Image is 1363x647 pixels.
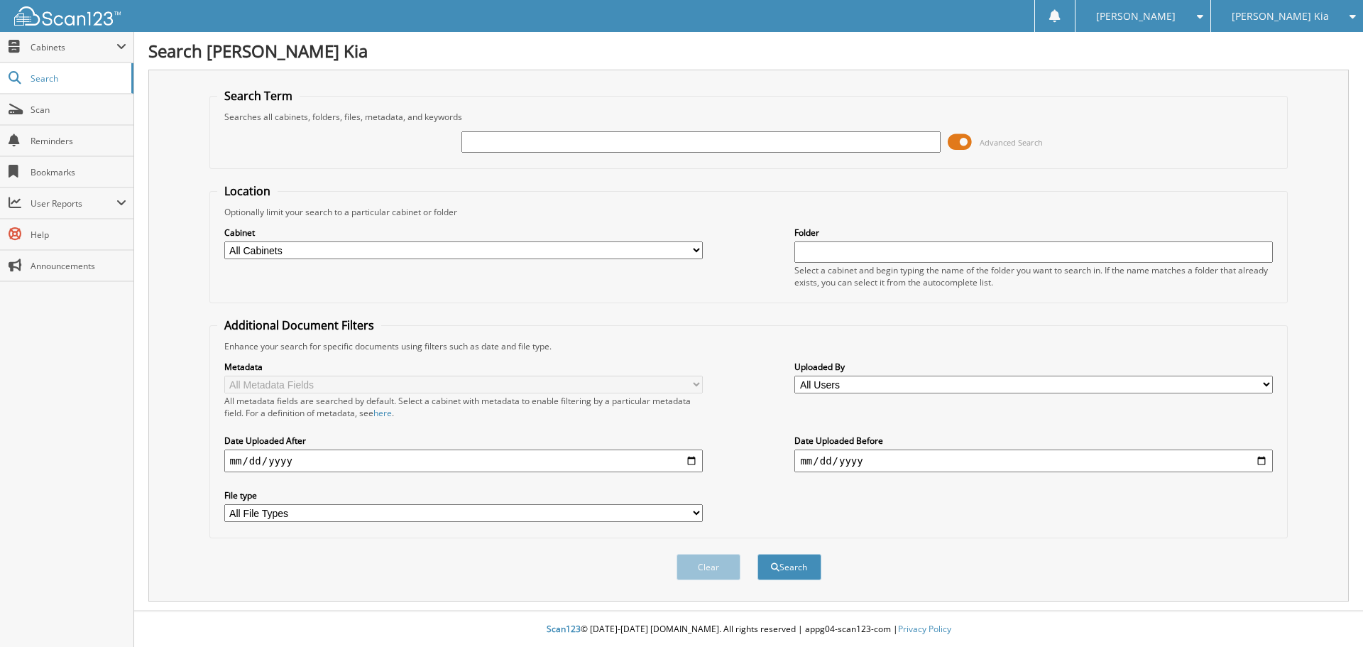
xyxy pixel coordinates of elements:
a: here [373,407,392,419]
span: Scan [31,104,126,116]
button: Search [757,554,821,580]
button: Clear [677,554,740,580]
span: Search [31,72,124,85]
label: Date Uploaded Before [794,435,1273,447]
label: Date Uploaded After [224,435,703,447]
label: Metadata [224,361,703,373]
label: Uploaded By [794,361,1273,373]
img: scan123-logo-white.svg [14,6,121,26]
div: © [DATE]-[DATE] [DOMAIN_NAME]. All rights reserved | appg04-scan123-com | [134,612,1363,647]
span: Reminders [31,135,126,147]
span: [PERSON_NAME] Kia [1232,12,1329,21]
label: Folder [794,227,1273,239]
div: Enhance your search for specific documents using filters such as date and file type. [217,340,1281,352]
input: start [224,450,703,472]
legend: Additional Document Filters [217,317,381,333]
span: Advanced Search [980,137,1043,148]
iframe: Chat Widget [1292,579,1363,647]
span: Cabinets [31,41,116,53]
span: Scan123 [547,623,581,635]
h1: Search [PERSON_NAME] Kia [148,39,1349,62]
div: Optionally limit your search to a particular cabinet or folder [217,206,1281,218]
span: User Reports [31,197,116,210]
div: All metadata fields are searched by default. Select a cabinet with metadata to enable filtering b... [224,395,703,419]
a: Privacy Policy [898,623,951,635]
span: Bookmarks [31,166,126,178]
span: [PERSON_NAME] [1096,12,1176,21]
span: Help [31,229,126,241]
label: Cabinet [224,227,703,239]
div: Searches all cabinets, folders, files, metadata, and keywords [217,111,1281,123]
legend: Search Term [217,88,300,104]
div: Select a cabinet and begin typing the name of the folder you want to search in. If the name match... [794,264,1273,288]
input: end [794,450,1273,472]
label: File type [224,489,703,501]
legend: Location [217,183,278,199]
span: Announcements [31,260,126,272]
